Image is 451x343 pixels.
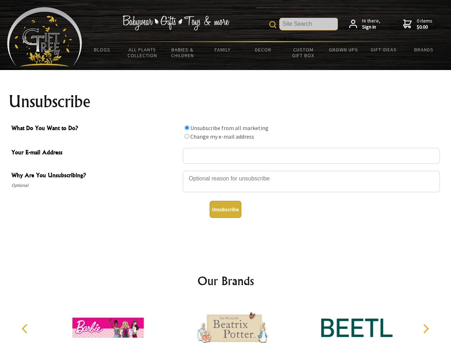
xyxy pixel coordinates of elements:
[122,42,163,63] a: All Plants Collection
[9,93,443,110] h1: Unsubscribe
[362,18,380,30] span: Hi there,
[11,124,179,134] span: What Do You Want to Do?
[269,21,276,28] img: product search
[11,148,179,158] span: Your E-mail Address
[349,18,380,30] a: Hi there,Sign in
[190,133,254,140] label: Change my e-mail address
[280,18,338,30] input: Site Search
[203,42,243,57] a: Family
[417,24,432,30] strong: $0.00
[362,24,380,30] strong: Sign in
[403,18,432,30] a: 0 items$0.00
[190,124,269,131] label: Unsubscribe from all marketing
[404,42,444,57] a: Brands
[185,125,189,130] input: What Do You Want to Do?
[418,321,434,337] button: Next
[18,321,34,337] button: Previous
[14,272,437,289] h2: Our Brands
[323,42,364,57] a: Grown Ups
[417,18,432,30] span: 0 items
[183,148,440,164] input: Your E-mail Address
[162,42,203,63] a: Babies & Children
[7,7,82,66] img: Babyware - Gifts - Toys and more...
[82,42,122,57] a: BLOGS
[122,15,229,30] img: Babywear - Gifts - Toys & more
[185,134,189,139] input: What Do You Want to Do?
[11,171,179,181] span: Why Are You Unsubscribing?
[210,201,241,218] button: Unsubscribe
[364,42,404,57] a: Gift Ideas
[243,42,283,57] a: Decor
[183,171,440,192] textarea: Why Are You Unsubscribing?
[11,181,179,190] span: Optional
[283,42,324,63] a: Custom Gift Box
